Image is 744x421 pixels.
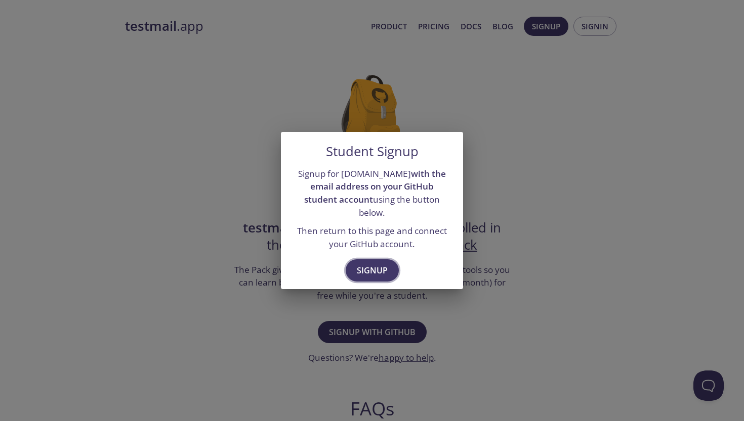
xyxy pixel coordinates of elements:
button: Signup [346,259,399,282]
h5: Student Signup [326,144,419,159]
p: Signup for [DOMAIN_NAME] using the button below. [293,167,451,219]
strong: with the email address on your GitHub student account [304,168,446,205]
p: Then return to this page and connect your GitHub account. [293,224,451,250]
span: Signup [357,263,388,277]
